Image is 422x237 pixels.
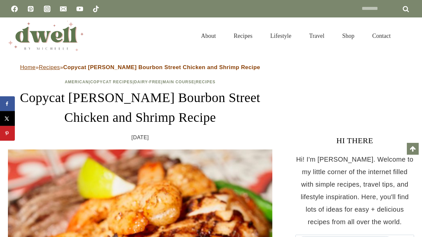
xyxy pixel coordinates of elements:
a: Facebook [8,2,21,15]
a: Instagram [41,2,54,15]
a: American [65,80,89,84]
a: Lifestyle [261,24,300,47]
a: Recipes [196,80,216,84]
a: Contact [363,24,400,47]
a: Scroll to top [407,143,419,155]
time: [DATE] [132,133,149,143]
a: Copycat Recipes [90,80,133,84]
h1: Copycat [PERSON_NAME] Bourbon Street Chicken and Shrimp Recipe [8,88,272,127]
a: YouTube [73,2,86,15]
img: DWELL by michelle [8,21,84,51]
a: Dairy-Free [134,80,161,84]
a: Recipes [39,64,60,70]
span: | | | | [65,80,215,84]
nav: Primary Navigation [192,24,400,47]
a: About [192,24,225,47]
a: Email [57,2,70,15]
button: View Search Form [403,30,414,41]
p: Hi! I'm [PERSON_NAME]. Welcome to my little corner of the internet filled with simple recipes, tr... [295,153,414,228]
a: Shop [333,24,363,47]
strong: Copycat [PERSON_NAME] Bourbon Street Chicken and Shrimp Recipe [63,64,260,70]
a: Pinterest [24,2,37,15]
a: TikTok [89,2,103,15]
a: Recipes [225,24,261,47]
a: Travel [300,24,333,47]
h3: HI THERE [295,135,414,146]
a: Home [20,64,36,70]
span: » » [20,64,260,70]
a: Main Course [163,80,194,84]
